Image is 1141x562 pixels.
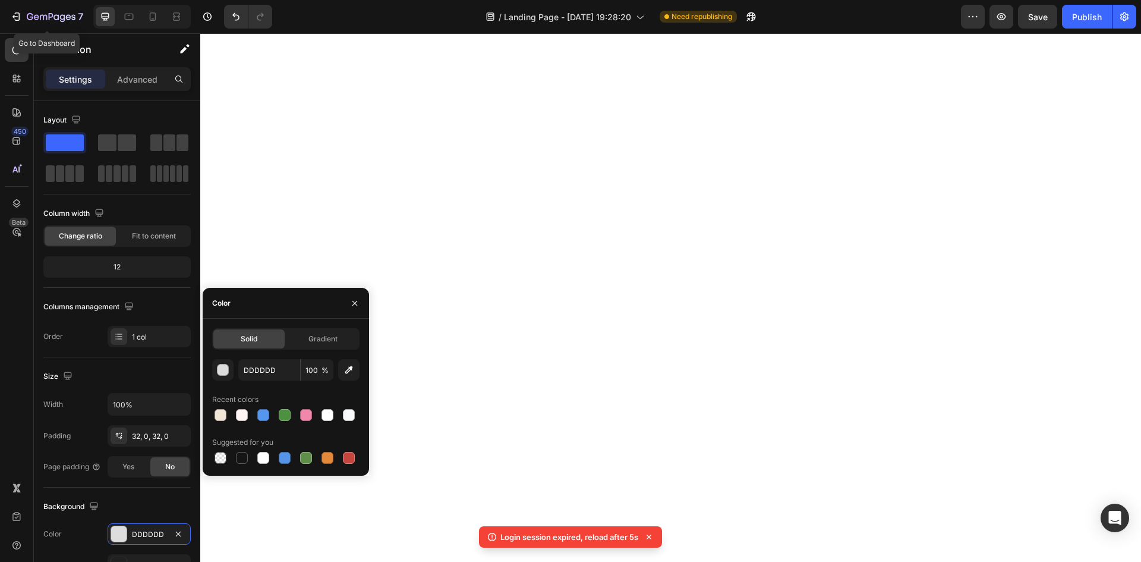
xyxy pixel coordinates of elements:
[238,359,300,381] input: Eg: FFFFFF
[1028,12,1048,22] span: Save
[43,499,101,515] div: Background
[500,531,638,543] p: Login session expired, reload after 5s
[1072,11,1102,23] div: Publish
[43,369,75,385] div: Size
[212,437,273,448] div: Suggested for you
[322,365,329,376] span: %
[132,231,176,241] span: Fit to content
[59,73,92,86] p: Settings
[43,331,63,342] div: Order
[59,231,102,241] span: Change ratio
[241,334,257,344] span: Solid
[43,206,106,222] div: Column width
[122,461,134,472] span: Yes
[117,73,157,86] p: Advanced
[224,5,272,29] div: Undo/Redo
[46,259,188,275] div: 12
[165,461,175,472] span: No
[212,394,259,405] div: Recent colors
[43,461,101,472] div: Page padding
[58,42,155,56] p: Section
[43,529,62,539] div: Color
[504,11,631,23] span: Landing Page - [DATE] 19:28:20
[5,5,89,29] button: 7
[308,334,338,344] span: Gradient
[672,11,732,22] span: Need republishing
[108,394,190,415] input: Auto
[1062,5,1112,29] button: Publish
[1018,5,1057,29] button: Save
[78,10,83,24] p: 7
[43,399,63,410] div: Width
[132,332,188,343] div: 1 col
[1101,504,1129,532] div: Open Intercom Messenger
[499,11,502,23] span: /
[200,33,1141,562] iframe: To enrich screen reader interactions, please activate Accessibility in Grammarly extension settings
[43,299,136,315] div: Columns management
[132,431,188,442] div: 32, 0, 32, 0
[11,127,29,136] div: 450
[43,112,83,128] div: Layout
[212,298,231,309] div: Color
[9,218,29,227] div: Beta
[132,529,166,540] div: DDDDDD
[43,431,71,441] div: Padding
